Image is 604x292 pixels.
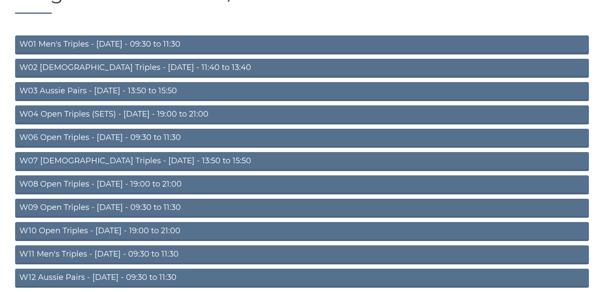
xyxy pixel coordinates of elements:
[15,199,589,218] a: W09 Open Triples - [DATE] - 09:30 to 11:30
[15,175,589,194] a: W08 Open Triples - [DATE] - 19:00 to 21:00
[15,222,589,241] a: W10 Open Triples - [DATE] - 19:00 to 21:00
[15,152,589,171] a: W07 [DEMOGRAPHIC_DATA] Triples - [DATE] - 13:50 to 15:50
[15,82,589,101] a: W03 Aussie Pairs - [DATE] - 13:50 to 15:50
[15,129,589,148] a: W06 Open Triples - [DATE] - 09:30 to 11:30
[15,105,589,124] a: W04 Open Triples (SETS) - [DATE] - 19:00 to 21:00
[15,35,589,54] a: W01 Men's Triples - [DATE] - 09:30 to 11:30
[15,245,589,264] a: W11 Men's Triples - [DATE] - 09:30 to 11:30
[15,269,589,288] a: W12 Aussie Pairs - [DATE] - 09:30 to 11:30
[15,59,589,78] a: W02 [DEMOGRAPHIC_DATA] Triples - [DATE] - 11:40 to 13:40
